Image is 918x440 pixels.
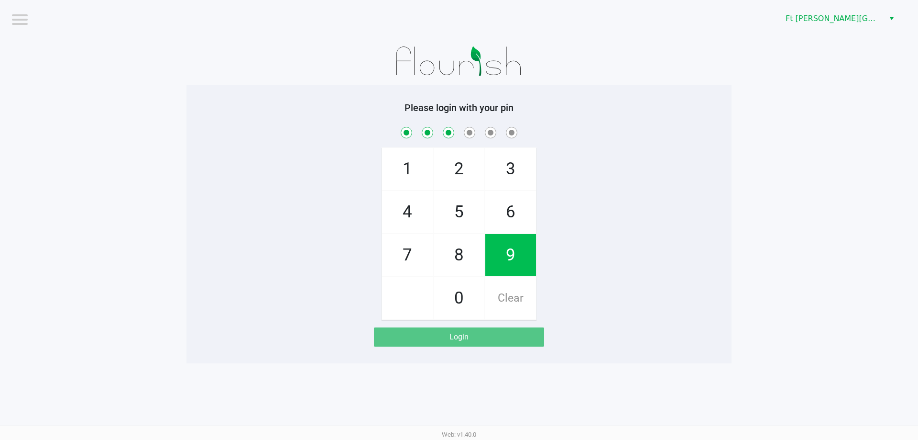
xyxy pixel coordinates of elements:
span: 1 [382,148,433,190]
span: Web: v1.40.0 [442,431,476,438]
span: Clear [485,277,536,319]
span: 6 [485,191,536,233]
span: 3 [485,148,536,190]
span: 8 [434,234,484,276]
span: Ft [PERSON_NAME][GEOGRAPHIC_DATA] [786,13,879,24]
span: 2 [434,148,484,190]
span: 4 [382,191,433,233]
span: 7 [382,234,433,276]
button: Select [885,10,898,27]
span: 5 [434,191,484,233]
h5: Please login with your pin [194,102,724,113]
span: 9 [485,234,536,276]
span: 0 [434,277,484,319]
